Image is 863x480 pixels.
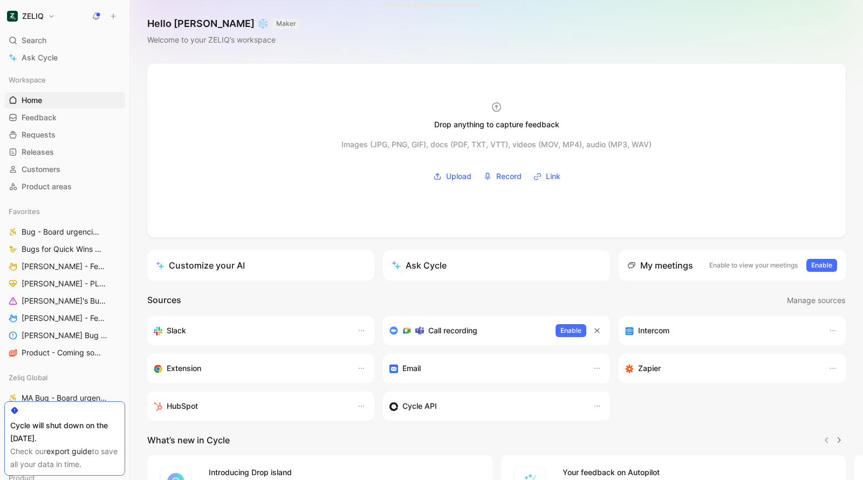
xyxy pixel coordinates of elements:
[4,327,125,344] a: [PERSON_NAME] Bug - Board urgencies
[389,324,547,337] div: Record & transcribe meetings from Zoom, Meet & Teams.
[9,372,47,383] span: Zeliq Global
[22,129,56,140] span: Requests
[22,330,109,341] span: [PERSON_NAME] Bug - Board urgencies
[4,203,125,220] div: Favorites
[383,250,610,280] button: Ask Cycle
[625,362,818,375] div: Capture feedback from thousands of sources with Zapier (survey results, recordings, sheets, etc).
[389,400,582,413] div: Sync customers & send feedback from custom sources. Get inspired by our favorite use case
[22,393,111,403] span: MA Bug - Board urgencies
[22,347,103,359] span: Product - Coming soon
[4,276,125,292] a: [PERSON_NAME] - PLG feedbacks
[9,206,40,217] span: Favorites
[46,447,92,456] a: export guide
[434,118,559,131] div: Drop anything to capture feedback
[4,50,125,66] a: Ask Cycle
[22,34,46,47] span: Search
[428,324,477,337] h3: Call recording
[22,227,103,238] span: Bug - Board urgencies
[22,278,107,290] span: [PERSON_NAME] - PLG feedbacks
[147,434,230,447] h2: What’s new in Cycle
[9,74,46,85] span: Workspace
[22,112,57,123] span: Feedback
[530,168,564,184] button: Link
[806,259,837,272] button: Enable
[4,293,125,309] a: [PERSON_NAME]'s Bug - Board urgencies
[446,170,471,183] span: Upload
[4,144,125,160] a: Releases
[154,324,346,337] div: Sync your customers, send feedback and get updates in Slack
[4,310,125,326] a: [PERSON_NAME] - Feedback customers
[154,362,346,375] div: Capture feedback from anywhere on the web
[4,369,125,441] div: Zeliq GlobalMA Bug - Board urgenciesGlobal - Features coming soonGlobal Roadmap - Features
[638,324,669,337] h3: Intercom
[392,259,447,272] div: Ask Cycle
[4,179,125,195] a: Product areas
[22,164,60,175] span: Customers
[22,147,54,157] span: Releases
[22,296,109,307] span: [PERSON_NAME]'s Bug - Board urgencies
[167,362,201,375] h3: Extension
[4,127,125,143] a: Requests
[22,244,105,255] span: Bugs for Quick Wins days
[22,51,58,64] span: Ask Cycle
[147,293,181,307] h2: Sources
[560,325,581,336] span: Enable
[273,18,299,29] button: MAKER
[7,11,18,22] img: ZELIQ
[341,138,652,151] div: Images (JPG, PNG, GIF), docs (PDF, TXT, VTT), videos (MOV, MP4), audio (MP3, WAV)
[556,324,586,337] button: Enable
[4,32,125,49] div: Search
[167,400,198,413] h3: HubSpot
[496,170,522,183] span: Record
[156,259,245,272] div: Customize your AI
[638,362,661,375] h3: Zapier
[4,224,125,240] a: Bug - Board urgencies
[402,362,421,375] h3: Email
[10,445,119,471] div: Check our to save all your data in time.
[4,92,125,108] a: Home
[480,168,525,184] button: Record
[4,241,125,257] a: Bugs for Quick Wins days
[709,260,798,271] p: Enable to view your meetings
[147,17,299,30] h1: Hello [PERSON_NAME] ❄️
[4,390,125,406] a: MA Bug - Board urgencies
[811,260,832,271] span: Enable
[209,466,480,479] h4: Introducing Drop island
[787,294,845,307] span: Manage sources
[4,109,125,126] a: Feedback
[627,259,693,272] div: My meetings
[4,345,125,361] a: Product - Coming soon
[4,72,125,88] div: Workspace
[22,95,42,106] span: Home
[10,419,119,445] div: Cycle will shut down on the [DATE].
[22,181,72,192] span: Product areas
[4,9,58,24] button: ZELIQZELIQ
[786,293,846,307] button: Manage sources
[4,258,125,275] a: [PERSON_NAME] - Feedback customers
[4,369,125,386] div: Zeliq Global
[563,466,833,479] h4: Your feedback on Autopilot
[147,33,299,46] div: Welcome to your ZELIQ’s workspace
[4,161,125,177] a: Customers
[22,261,109,272] span: [PERSON_NAME] - Feedback customers
[429,168,475,184] button: Upload
[546,170,560,183] span: Link
[389,362,582,375] div: Forward emails to your feedback inbox
[625,324,818,337] div: Sync your customers, send feedback and get updates in Intercom
[402,400,437,413] h3: Cycle API
[167,324,186,337] h3: Slack
[22,11,44,21] h1: ZELIQ
[147,250,374,280] a: Customize your AI
[22,313,109,324] span: [PERSON_NAME] - Feedback customers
